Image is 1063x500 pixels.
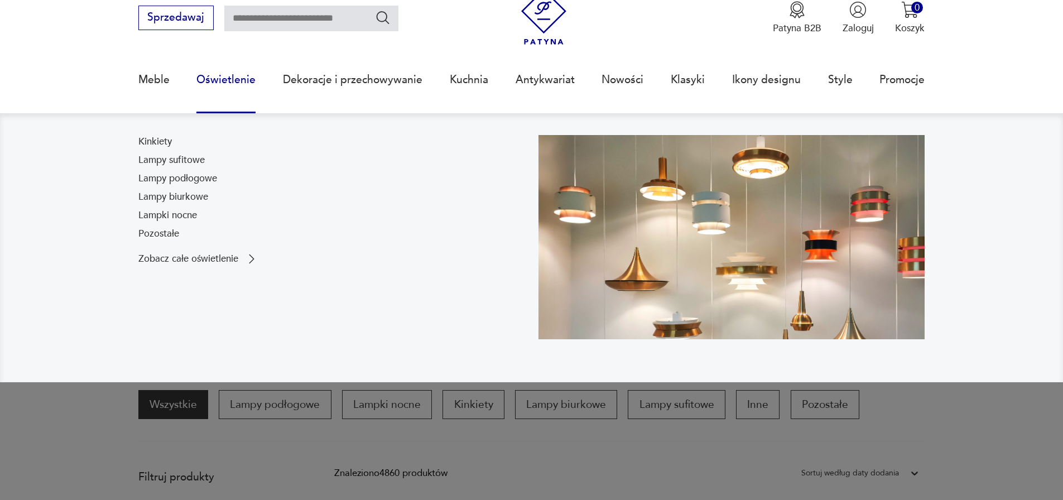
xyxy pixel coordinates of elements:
a: Zobacz całe oświetlenie [138,252,258,266]
button: Sprzedawaj [138,6,214,30]
a: Lampki nocne [138,209,197,222]
img: Ikonka użytkownika [849,1,867,18]
img: Ikona medalu [788,1,806,18]
a: Dekoracje i przechowywanie [283,54,422,105]
a: Sprzedawaj [138,14,214,23]
a: Ikony designu [732,54,801,105]
a: Kuchnia [450,54,488,105]
a: Nowości [602,54,643,105]
p: Zaloguj [843,22,874,35]
a: Kinkiety [138,135,172,148]
button: Patyna B2B [773,1,821,35]
button: Szukaj [375,9,391,26]
a: Pozostałe [138,227,179,241]
button: Zaloguj [843,1,874,35]
a: Promocje [879,54,925,105]
a: Lampy sufitowe [138,153,205,167]
button: 0Koszyk [895,1,925,35]
a: Style [828,54,853,105]
a: Meble [138,54,170,105]
a: Antykwariat [516,54,575,105]
a: Lampy biurkowe [138,190,208,204]
a: Lampy podłogowe [138,172,217,185]
p: Zobacz całe oświetlenie [138,254,238,263]
p: Patyna B2B [773,22,821,35]
a: Oświetlenie [196,54,256,105]
a: Ikona medaluPatyna B2B [773,1,821,35]
img: a9d990cd2508053be832d7f2d4ba3cb1.jpg [538,135,925,339]
a: Klasyki [671,54,705,105]
div: 0 [911,2,923,13]
img: Ikona koszyka [901,1,918,18]
p: Koszyk [895,22,925,35]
